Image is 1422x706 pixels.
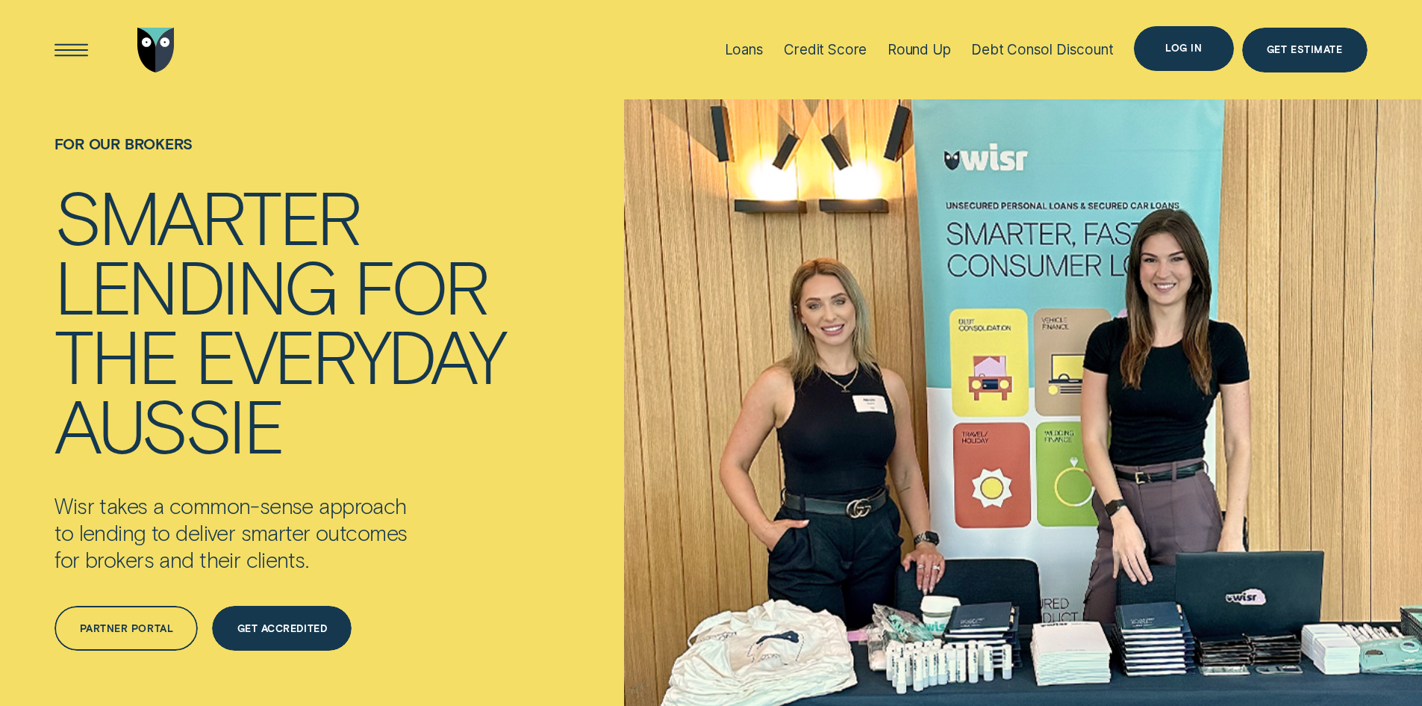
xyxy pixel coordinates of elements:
div: Aussie [54,389,282,459]
h1: For Our Brokers [54,135,504,181]
a: Get Estimate [1242,28,1368,72]
div: Debt Consol Discount [971,41,1113,58]
p: Wisr takes a common-sense approach to lending to deliver smarter outcomes for brokers and their c... [54,492,486,573]
div: for [354,250,487,320]
div: Smarter [54,181,360,250]
div: the [54,320,178,389]
div: Round Up [888,41,951,58]
div: Loans [725,41,764,58]
div: everyday [195,320,504,389]
div: lending [54,250,337,320]
img: Wisr [137,28,175,72]
a: Partner Portal [54,606,198,651]
button: Log in [1134,26,1233,71]
a: Get Accredited [212,606,352,651]
div: Credit Score [784,41,867,58]
button: Open Menu [49,28,94,72]
h4: Smarter lending for the everyday Aussie [54,181,504,459]
div: Log in [1165,44,1202,53]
